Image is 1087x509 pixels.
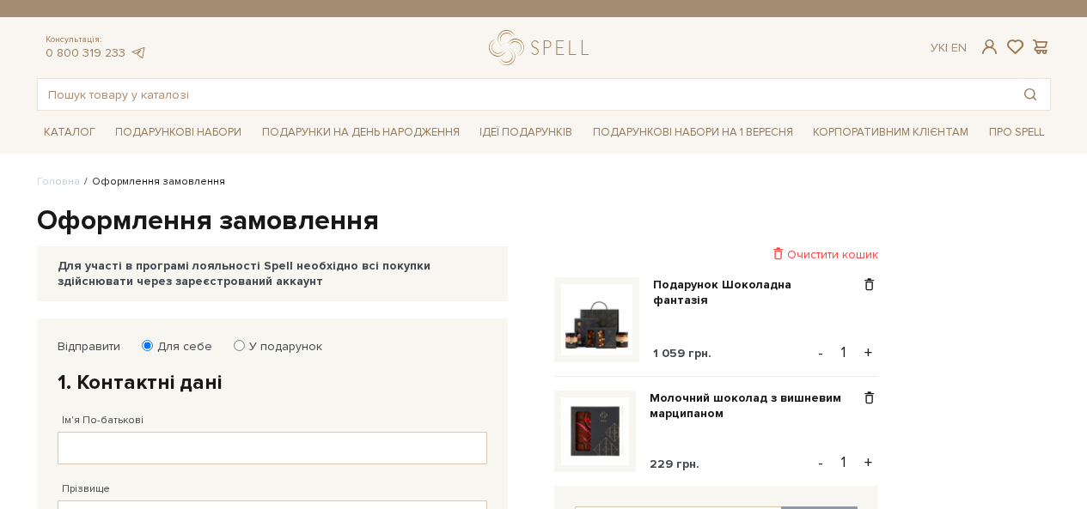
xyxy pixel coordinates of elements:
a: Подарунок Шоколадна фантазія [653,277,860,308]
a: telegram [130,45,147,60]
h1: Оформлення замовлення [37,203,1051,239]
label: Відправити [58,339,120,354]
a: logo [489,30,596,65]
input: Для себе [142,340,153,351]
a: Подарункові набори [108,119,248,146]
a: Про Spell [982,119,1051,146]
button: + [858,450,878,476]
a: 0 800 319 233 [46,45,125,60]
a: Ідеї подарунків [473,119,579,146]
span: 229 грн. [650,457,699,471]
label: Прізвище [62,482,110,497]
input: У подарунок [234,340,245,351]
div: Очистити кошик [554,246,878,263]
li: Оформлення замовлення [80,174,225,190]
label: Ім'я По-батькові [62,413,144,428]
label: У подарунок [238,339,322,354]
label: Для себе [146,339,212,354]
div: Ук [931,40,967,56]
a: Подарункові набори на 1 Вересня [586,118,800,147]
button: - [812,450,829,476]
button: + [858,340,878,366]
div: Для участі в програмі лояльності Spell необхідно всі покупки здійснювати через зареєстрований акк... [58,258,487,289]
a: En [951,40,967,55]
a: Корпоративним клієнтам [806,118,975,147]
a: Подарунки на День народження [255,119,467,146]
img: Молочний шоколад з вишневим марципаном [561,397,629,465]
h2: 1. Контактні дані [58,369,487,396]
button: - [812,340,829,366]
input: Пошук товару у каталозі [38,79,1011,110]
span: Консультація: [46,34,147,45]
span: | [945,40,948,55]
button: Пошук товару у каталозі [1011,79,1050,110]
img: Подарунок Шоколадна фантазія [561,284,632,355]
a: Молочний шоколад з вишневим марципаном [650,391,860,421]
a: Головна [37,175,80,188]
a: Каталог [37,119,102,146]
span: 1 059 грн. [653,346,711,361]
